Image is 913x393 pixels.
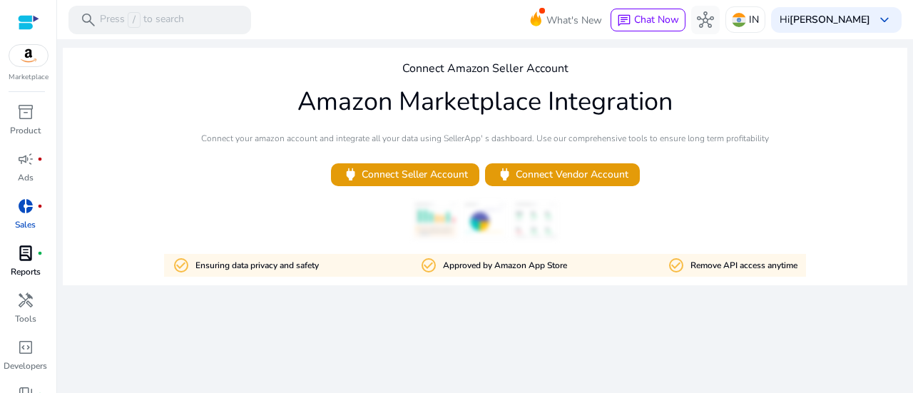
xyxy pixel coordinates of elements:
p: Approved by Amazon App Store [443,259,567,272]
button: powerConnect Vendor Account [485,163,640,186]
button: chatChat Now [611,9,685,31]
p: Reports [11,265,41,278]
p: Marketplace [9,72,49,83]
button: powerConnect Seller Account [331,163,479,186]
p: Hi [780,15,870,25]
span: Connect Vendor Account [496,166,628,183]
mat-icon: check_circle_outline [668,257,685,274]
span: donut_small [17,198,34,215]
span: campaign [17,150,34,168]
p: Ads [18,171,34,184]
span: keyboard_arrow_down [876,11,893,29]
p: Tools [15,312,36,325]
h1: Amazon Marketplace Integration [297,86,673,117]
span: Chat Now [634,13,679,26]
img: amazon.svg [9,45,48,66]
p: Press to search [100,12,184,28]
mat-icon: check_circle_outline [420,257,437,274]
span: hub [697,11,714,29]
span: Connect Seller Account [342,166,468,183]
span: chat [617,14,631,28]
span: search [80,11,97,29]
span: power [342,166,359,183]
span: handyman [17,292,34,309]
span: code_blocks [17,339,34,356]
span: fiber_manual_record [37,203,43,209]
h4: Connect Amazon Seller Account [402,62,568,76]
span: / [128,12,141,28]
span: power [496,166,513,183]
span: fiber_manual_record [37,156,43,162]
span: lab_profile [17,245,34,262]
span: fiber_manual_record [37,250,43,256]
b: [PERSON_NAME] [790,13,870,26]
button: hub [691,6,720,34]
p: Developers [4,359,47,372]
img: in.svg [732,13,746,27]
p: Ensuring data privacy and safety [195,259,319,272]
p: Product [10,124,41,137]
p: Sales [15,218,36,231]
span: inventory_2 [17,103,34,121]
p: Connect your amazon account and integrate all your data using SellerApp' s dashboard. Use our com... [201,132,769,145]
p: Remove API access anytime [690,259,797,272]
span: What's New [546,8,602,33]
p: IN [749,7,759,32]
mat-icon: check_circle_outline [173,257,190,274]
